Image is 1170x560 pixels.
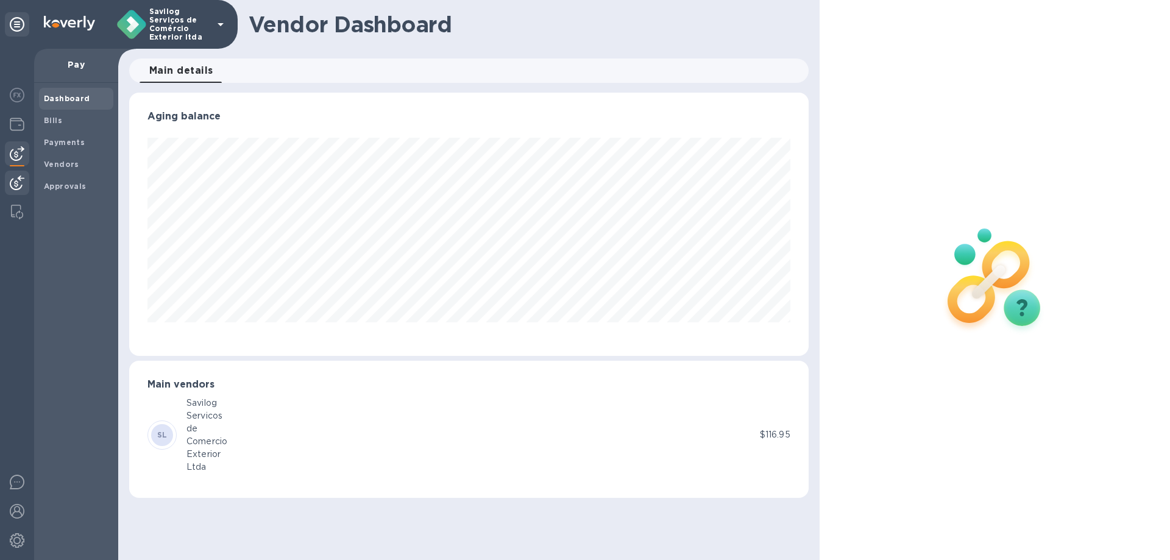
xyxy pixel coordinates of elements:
[44,58,108,71] p: Pay
[147,111,790,122] h3: Aging balance
[149,7,210,41] p: Savilog Serviços de Comércio Exterior ltda
[147,379,790,391] h3: Main vendors
[760,428,790,441] p: $116.95
[5,12,29,37] div: Unpin categories
[186,448,227,461] div: Exterior
[157,430,168,439] b: SL
[44,182,87,191] b: Approvals
[249,12,800,37] h1: Vendor Dashboard
[44,138,85,147] b: Payments
[44,116,62,125] b: Bills
[186,397,227,409] div: Savilog
[149,62,213,79] span: Main details
[10,117,24,132] img: Wallets
[44,160,79,169] b: Vendors
[44,94,90,103] b: Dashboard
[186,422,227,435] div: de
[186,435,227,448] div: Comercio
[186,461,227,473] div: Ltda
[44,16,95,30] img: Logo
[10,88,24,102] img: Foreign exchange
[186,409,227,422] div: Servicos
